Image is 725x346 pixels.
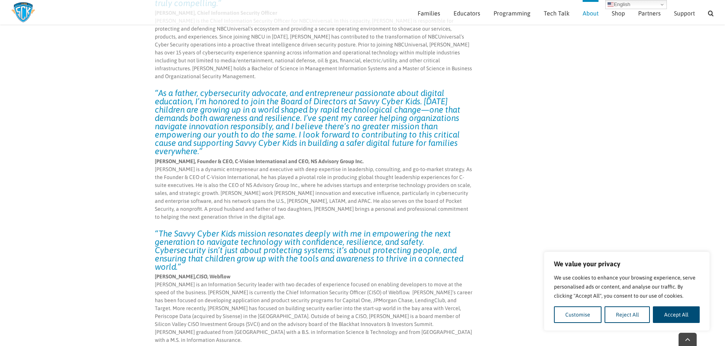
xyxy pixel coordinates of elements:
button: Reject All [605,306,650,323]
em: “As a father, cybersecurity advocate, and entrepreneur passionate about digital education, I’m ho... [155,88,460,156]
span: About [583,10,599,16]
p: We use cookies to enhance your browsing experience, serve personalised ads or content, and analys... [554,273,700,300]
button: Customise [554,306,602,323]
span: Tech Talk [544,10,569,16]
button: Accept All [653,306,700,323]
span: Support [674,10,695,16]
span: Programming [494,10,531,16]
span: Partners [638,10,661,16]
p: [PERSON_NAME] is a dynamic entrepreneur and executive with deep expertise in leadership, consulti... [155,158,474,221]
p: We value your privacy [554,259,700,269]
em: “The Savvy Cyber Kids mission resonates deeply with me in empowering the next generation to navig... [155,229,463,272]
em: CISO [196,273,207,280]
span: Educators [454,10,480,16]
img: Savvy Cyber Kids Logo [11,2,35,23]
p: [PERSON_NAME] is an Information Security leader with two decades of experience focused on enablin... [155,273,474,344]
strong: [PERSON_NAME], Founder & CEO, C-Vision International and CEO, NS Advisory Group Inc. [155,158,364,164]
p: [PERSON_NAME] is the Chief Information Security Officer for NBCUniversal. In this capacity, [PERS... [155,9,474,80]
img: en [608,2,614,8]
span: Shop [612,10,625,16]
strong: [PERSON_NAME], , Webflow [155,273,230,280]
span: Families [418,10,440,16]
